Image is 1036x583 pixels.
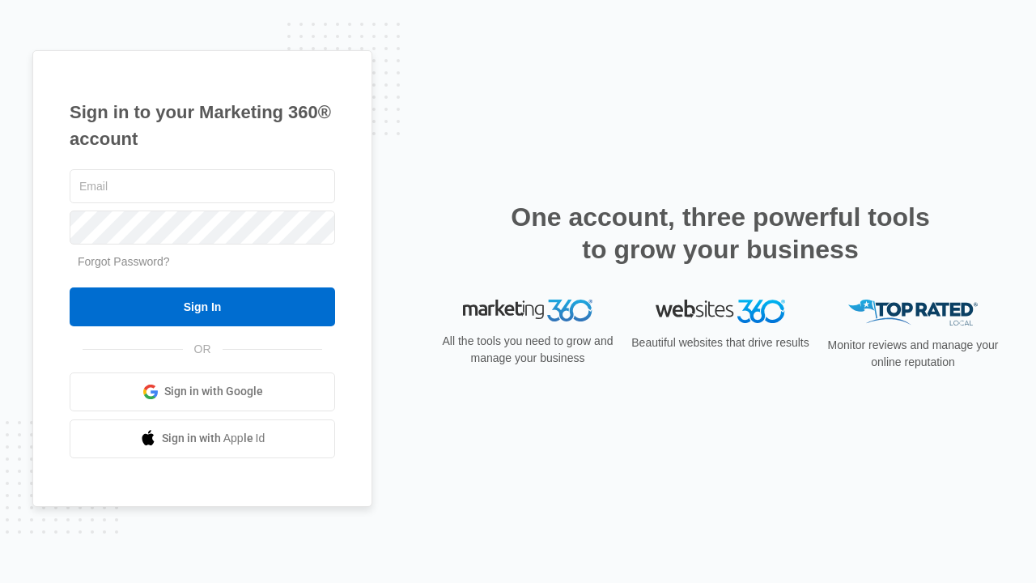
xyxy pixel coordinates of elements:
[70,287,335,326] input: Sign In
[506,201,935,266] h2: One account, three powerful tools to grow your business
[164,383,263,400] span: Sign in with Google
[463,300,592,322] img: Marketing 360
[183,341,223,358] span: OR
[437,333,618,367] p: All the tools you need to grow and manage your business
[656,300,785,323] img: Websites 360
[162,430,265,447] span: Sign in with Apple Id
[70,372,335,411] a: Sign in with Google
[70,99,335,152] h1: Sign in to your Marketing 360® account
[822,337,1004,371] p: Monitor reviews and manage your online reputation
[630,334,811,351] p: Beautiful websites that drive results
[70,419,335,458] a: Sign in with Apple Id
[848,300,978,326] img: Top Rated Local
[78,255,170,268] a: Forgot Password?
[70,169,335,203] input: Email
